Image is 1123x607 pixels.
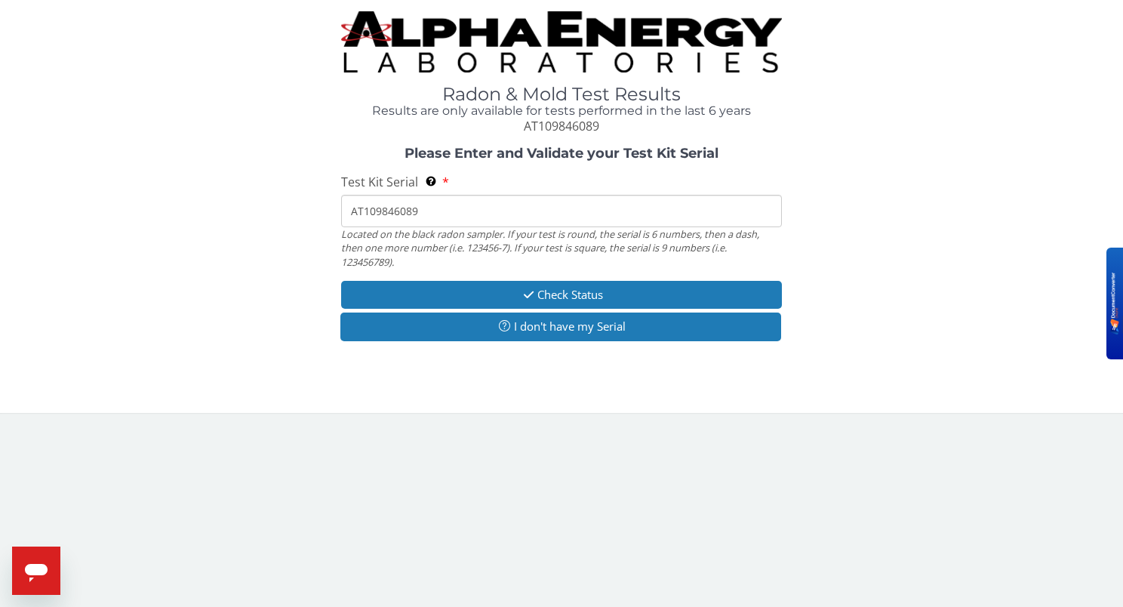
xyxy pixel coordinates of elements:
img: BKR5lM0sgkDqAAAAAElFTkSuQmCC [1110,273,1119,334]
h4: Results are only available for tests performed in the last 6 years [341,104,781,118]
iframe: Button to launch messaging window [12,547,60,595]
img: TightCrop.jpg [341,11,781,72]
strong: Please Enter and Validate your Test Kit Serial [405,145,718,162]
span: AT109846089 [524,118,599,134]
h1: Radon & Mold Test Results [341,85,781,104]
span: Test Kit Serial [341,174,418,190]
button: I don't have my Serial [340,313,780,340]
div: Located on the black radon sampler. If your test is round, the serial is 6 numbers, then a dash, ... [341,227,781,269]
button: Check Status [341,281,781,309]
